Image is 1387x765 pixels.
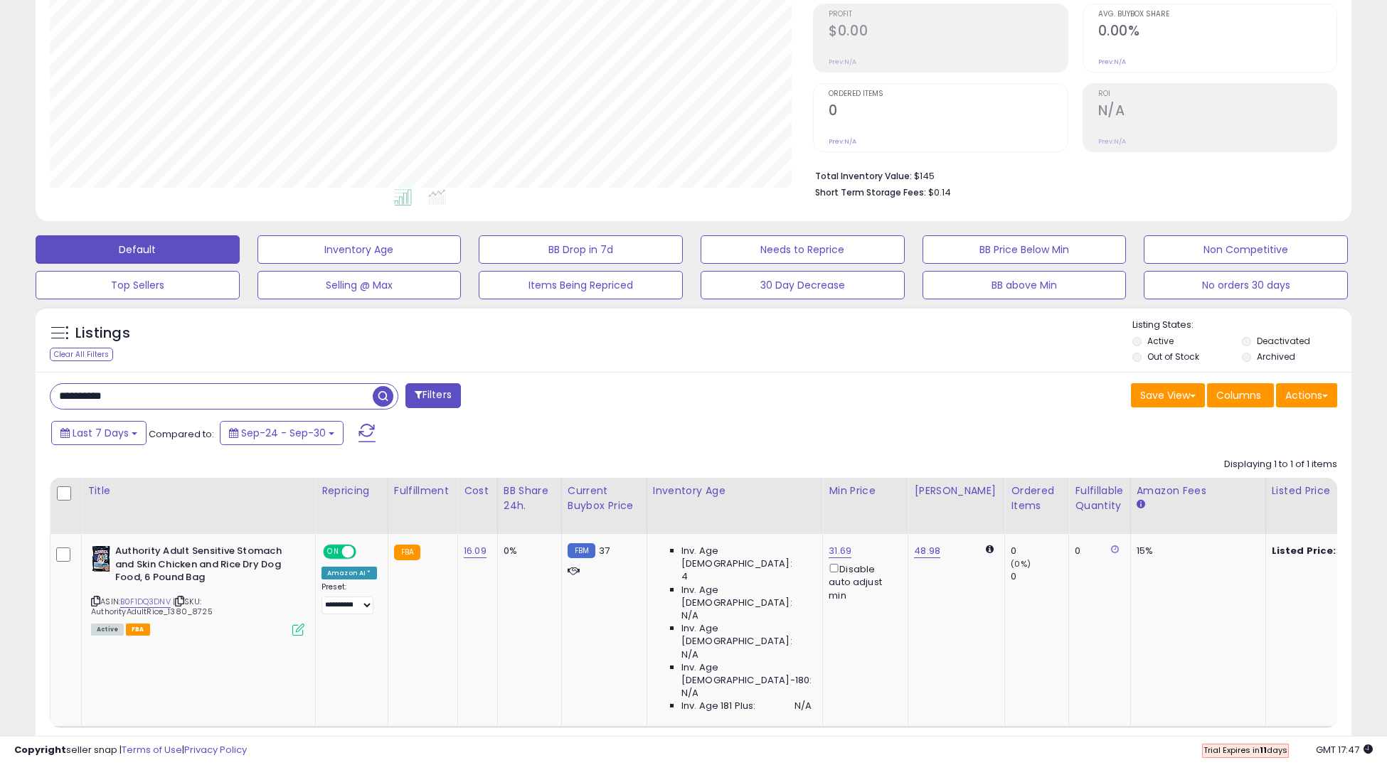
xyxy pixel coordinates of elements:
[1147,351,1199,363] label: Out of Stock
[1257,335,1310,347] label: Deactivated
[681,609,698,622] span: N/A
[1075,545,1119,557] div: 0
[681,648,698,661] span: N/A
[829,11,1067,18] span: Profit
[681,687,698,700] span: N/A
[1137,545,1255,557] div: 15%
[354,546,377,558] span: OFF
[1203,744,1287,756] span: Trial Expires in days
[829,137,856,146] small: Prev: N/A
[405,383,461,408] button: Filters
[914,483,999,498] div: [PERSON_NAME]
[1257,351,1295,363] label: Archived
[1137,483,1260,498] div: Amazon Fees
[928,186,951,199] span: $0.14
[504,545,551,557] div: 0%
[795,700,812,712] span: N/A
[599,544,610,557] span: 37
[91,545,304,634] div: ASIN:
[815,170,912,182] b: Total Inventory Value:
[324,546,342,558] span: ON
[1098,58,1126,66] small: Prev: N/A
[75,323,130,343] h5: Listings
[1132,319,1351,332] p: Listing States:
[681,545,812,570] span: Inv. Age [DEMOGRAPHIC_DATA]:
[653,483,817,498] div: Inventory Age
[50,348,113,361] div: Clear All Filters
[321,582,377,614] div: Preset:
[479,235,683,264] button: BB Drop in 7d
[829,544,851,558] a: 31.69
[701,271,905,299] button: 30 Day Decrease
[829,561,897,602] div: Disable auto adjust min
[394,545,420,560] small: FBA
[14,744,247,757] div: seller snap | |
[73,426,129,440] span: Last 7 Days
[1144,271,1348,299] button: No orders 30 days
[36,235,240,264] button: Default
[829,58,856,66] small: Prev: N/A
[923,235,1127,264] button: BB Price Below Min
[681,622,812,648] span: Inv. Age [DEMOGRAPHIC_DATA]:
[568,483,641,513] div: Current Buybox Price
[1276,383,1337,407] button: Actions
[120,596,171,608] a: B0F1DQ3DNV
[184,743,247,756] a: Privacy Policy
[1011,483,1063,513] div: Ordered Items
[479,271,683,299] button: Items Being Repriced
[1216,388,1261,402] span: Columns
[394,483,452,498] div: Fulfillment
[257,271,462,299] button: Selling @ Max
[36,271,240,299] button: Top Sellers
[1272,544,1336,557] b: Listed Price:
[829,90,1067,98] span: Ordered Items
[14,743,66,756] strong: Copyright
[914,544,940,558] a: 48.98
[1075,483,1124,513] div: Fulfillable Quantity
[829,102,1067,122] h2: 0
[122,743,182,756] a: Terms of Use
[321,567,377,579] div: Amazon AI *
[923,271,1127,299] button: BB above Min
[568,543,595,558] small: FBM
[91,596,213,617] span: | SKU: AuthorityAdultRice_1380_8725
[1098,90,1336,98] span: ROI
[681,700,756,712] span: Inv. Age 181 Plus:
[1098,11,1336,18] span: Avg. Buybox Share
[1144,235,1348,264] button: Non Competitive
[1098,102,1336,122] h2: N/A
[321,483,382,498] div: Repricing
[1260,744,1267,756] b: 11
[126,624,150,636] span: FBA
[829,23,1067,42] h2: $0.00
[815,186,926,198] b: Short Term Storage Fees:
[149,427,214,441] span: Compared to:
[1011,570,1068,583] div: 0
[220,421,344,445] button: Sep-24 - Sep-30
[241,426,326,440] span: Sep-24 - Sep-30
[257,235,462,264] button: Inventory Age
[1098,137,1126,146] small: Prev: N/A
[1224,458,1337,471] div: Displaying 1 to 1 of 1 items
[91,624,124,636] span: All listings currently available for purchase on Amazon
[1131,383,1205,407] button: Save View
[1137,498,1145,511] small: Amazon Fees.
[464,544,487,558] a: 16.09
[829,483,902,498] div: Min Price
[681,584,812,609] span: Inv. Age [DEMOGRAPHIC_DATA]:
[701,235,905,264] button: Needs to Reprice
[1011,545,1068,557] div: 0
[1207,383,1274,407] button: Columns
[681,570,688,583] span: 4
[815,166,1327,183] li: $145
[681,661,812,687] span: Inv. Age [DEMOGRAPHIC_DATA]-180:
[51,421,147,445] button: Last 7 Days
[1098,23,1336,42] h2: 0.00%
[504,483,556,513] div: BB Share 24h.
[1316,743,1373,756] span: 2025-10-8 17:47 GMT
[1147,335,1174,347] label: Active
[464,483,491,498] div: Cost
[91,545,112,573] img: 4132gU6jSRL._SL40_.jpg
[1011,558,1031,569] small: (0%)
[87,483,309,498] div: Title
